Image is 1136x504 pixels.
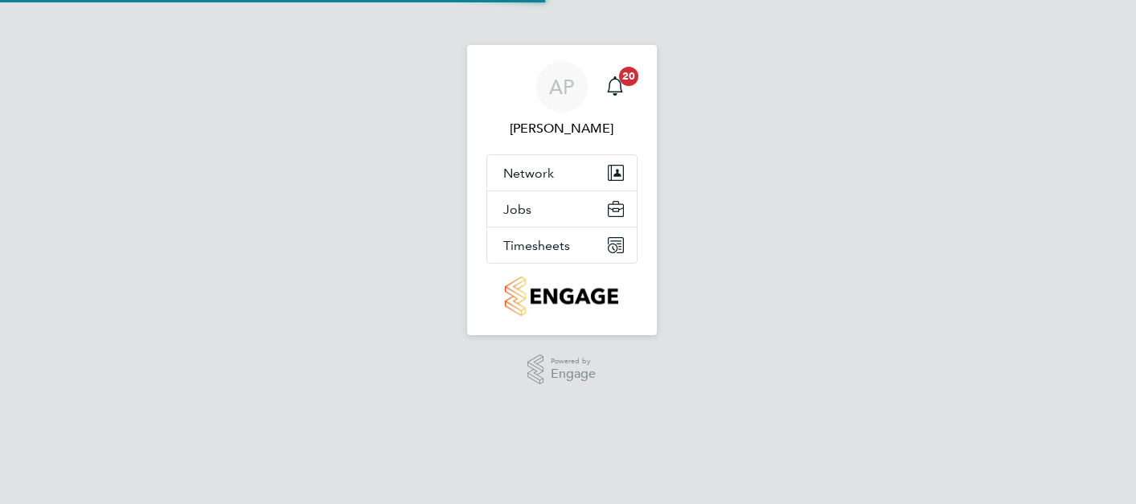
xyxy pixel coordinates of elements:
a: 20 [599,61,631,113]
span: Jobs [503,202,531,217]
button: Network [487,155,637,191]
span: Andy Pearce [486,119,638,138]
span: AP [549,76,574,97]
button: Timesheets [487,227,637,263]
nav: Main navigation [467,45,657,335]
a: Powered byEngage [527,354,596,385]
span: Network [503,166,554,181]
span: 20 [619,67,638,86]
button: Jobs [487,191,637,227]
span: Powered by [551,354,596,368]
a: AP[PERSON_NAME] [486,61,638,138]
span: Engage [551,367,596,381]
a: Go to home page [486,277,638,316]
span: Timesheets [503,238,570,253]
img: countryside-properties-logo-retina.png [505,277,618,316]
